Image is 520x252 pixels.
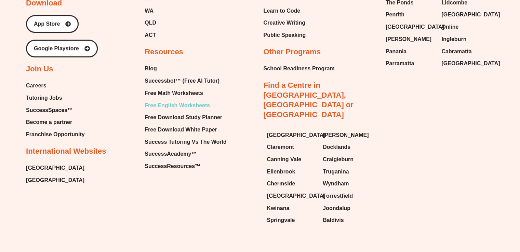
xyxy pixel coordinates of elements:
a: Ingleburn [441,34,491,44]
span: [GEOGRAPHIC_DATA] [267,130,325,140]
h2: Other Programs [264,47,321,57]
span: Kwinana [267,203,290,213]
span: [PERSON_NAME] [323,130,369,140]
a: [GEOGRAPHIC_DATA] [26,163,84,173]
a: Free Download Study Planner [145,112,226,123]
span: SuccessSpaces™ [26,105,73,115]
a: Free Math Worksheets [145,88,226,98]
a: Ellenbrook [267,167,316,177]
a: Craigieburn [323,154,372,165]
a: Cabramatta [441,46,491,57]
a: Chermside [267,179,316,189]
a: Careers [26,81,85,91]
span: Free Math Worksheets [145,88,203,98]
span: App Store [34,21,60,27]
iframe: Chat Widget [406,175,520,252]
a: School Readiness Program [264,64,335,74]
span: SuccessResources™ [145,161,200,171]
span: Careers [26,81,46,91]
a: Truganina [323,167,372,177]
span: [GEOGRAPHIC_DATA] [386,22,444,32]
span: QLD [145,18,156,28]
span: [GEOGRAPHIC_DATA] [267,191,325,201]
a: WA [145,6,203,16]
a: [GEOGRAPHIC_DATA] [386,22,435,32]
a: Parramatta [386,58,435,69]
a: Free Download White Paper [145,125,226,135]
span: Creative Writing [264,18,305,28]
span: [GEOGRAPHIC_DATA] [441,10,500,20]
span: Springvale [267,215,295,225]
a: Franchise Opportunity [26,129,85,140]
a: SuccessAcademy™ [145,149,226,159]
span: Online [441,22,458,32]
a: Creative Writing [264,18,306,28]
a: Free English Worksheets [145,100,226,111]
a: SuccessSpaces™ [26,105,85,115]
a: Canning Vale [267,154,316,165]
span: Learn to Code [264,6,301,16]
a: Successbot™ (Free AI Tutor) [145,76,226,86]
a: Penrith [386,10,435,20]
a: [PERSON_NAME] [323,130,372,140]
a: Public Speaking [264,30,306,40]
a: Joondalup [323,203,372,213]
span: Truganina [323,167,349,177]
span: Chermside [267,179,295,189]
a: Springvale [267,215,316,225]
span: Cabramatta [441,46,471,57]
a: Learn to Code [264,6,306,16]
a: [PERSON_NAME] [386,34,435,44]
span: Successbot™ (Free AI Tutor) [145,76,219,86]
span: [PERSON_NAME] [386,34,431,44]
span: [GEOGRAPHIC_DATA] [441,58,500,69]
a: SuccessResources™ [145,161,226,171]
a: Find a Centre in [GEOGRAPHIC_DATA], [GEOGRAPHIC_DATA] or [GEOGRAPHIC_DATA] [264,81,354,119]
span: Panania [386,46,406,57]
a: Panania [386,46,435,57]
a: Online [441,22,491,32]
span: Free English Worksheets [145,100,210,111]
span: Joondalup [323,203,350,213]
span: Baldivis [323,215,344,225]
span: Google Playstore [34,46,79,51]
span: WA [145,6,154,16]
span: Claremont [267,142,294,152]
a: Tutoring Jobs [26,93,85,103]
a: [GEOGRAPHIC_DATA] [441,58,491,69]
span: Wyndham [323,179,349,189]
span: Parramatta [386,58,414,69]
span: Forrestfield [323,191,353,201]
span: Docklands [323,142,350,152]
a: App Store [26,15,79,33]
a: Blog [145,64,226,74]
a: Kwinana [267,203,316,213]
span: Canning Vale [267,154,301,165]
span: Blog [145,64,157,74]
a: [GEOGRAPHIC_DATA] [267,130,316,140]
span: Craigieburn [323,154,354,165]
span: Free Download Study Planner [145,112,222,123]
h2: Resources [145,47,183,57]
a: QLD [145,18,203,28]
span: Penrith [386,10,404,20]
span: Ingleburn [441,34,466,44]
span: SuccessAcademy™ [145,149,197,159]
h2: International Websites [26,146,106,156]
a: Success Tutoring Vs The World [145,137,226,147]
span: Tutoring Jobs [26,93,62,103]
a: Google Playstore [26,40,98,57]
a: Wyndham [323,179,372,189]
span: Become a partner [26,117,72,127]
a: Baldivis [323,215,372,225]
a: Docklands [323,142,372,152]
a: Claremont [267,142,316,152]
a: Forrestfield [323,191,372,201]
a: [GEOGRAPHIC_DATA] [441,10,491,20]
span: [GEOGRAPHIC_DATA] [26,175,84,185]
h2: Join Us [26,64,53,74]
a: Become a partner [26,117,85,127]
